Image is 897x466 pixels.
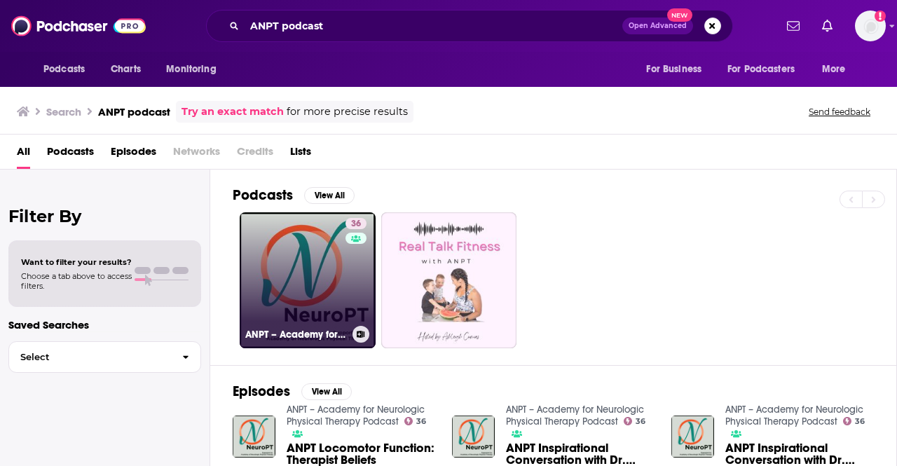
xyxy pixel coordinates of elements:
a: ANPT Inspirational Conversation with Dr. Edelle Field-Fote- short version [725,442,874,466]
span: 36 [416,418,426,425]
img: User Profile [855,11,886,41]
img: ANPT Inspirational Conversation with Dr. Edelle Field-Fote- full version [452,416,495,458]
p: Saved Searches [8,318,201,331]
input: Search podcasts, credits, & more... [245,15,622,37]
a: ANPT – Academy for Neurologic Physical Therapy Podcast [287,404,425,427]
button: Send feedback [804,106,875,118]
a: ANPT – Academy for Neurologic Physical Therapy Podcast [506,404,644,427]
a: PodcastsView All [233,186,355,204]
a: EpisodesView All [233,383,352,400]
a: ANPT – Academy for Neurologic Physical Therapy Podcast [725,404,863,427]
a: ANPT Locomotor Function: Therapist Beliefs [287,442,435,466]
img: Podchaser - Follow, Share and Rate Podcasts [11,13,146,39]
span: Open Advanced [629,22,687,29]
button: Show profile menu [855,11,886,41]
span: Charts [111,60,141,79]
span: for more precise results [287,104,408,120]
img: ANPT Locomotor Function: Therapist Beliefs [233,416,275,458]
a: 36ANPT – Academy for Neurologic Physical Therapy Podcast [240,212,376,348]
h2: Episodes [233,383,290,400]
h3: Search [46,105,81,118]
span: New [667,8,692,22]
button: View All [304,187,355,204]
span: Choose a tab above to access filters. [21,271,132,291]
a: Try an exact match [182,104,284,120]
button: Open AdvancedNew [622,18,693,34]
h2: Filter By [8,206,201,226]
span: Want to filter your results? [21,257,132,267]
h3: ANPT – Academy for Neurologic Physical Therapy Podcast [245,329,347,341]
button: open menu [636,56,719,83]
h2: Podcasts [233,186,293,204]
h3: ANPT podcast [98,105,170,118]
span: Credits [237,140,273,169]
a: 36 [624,417,646,425]
span: 36 [351,217,361,231]
button: Select [8,341,201,373]
a: 36 [843,417,865,425]
span: Networks [173,140,220,169]
span: 36 [855,418,865,425]
span: More [822,60,846,79]
span: Logged in as BerkMarc [855,11,886,41]
span: For Business [646,60,701,79]
a: 36 [345,218,367,229]
a: All [17,140,30,169]
a: ANPT Inspirational Conversation with Dr. Edelle Field-Fote- full version [506,442,655,466]
button: open menu [812,56,863,83]
a: Lists [290,140,311,169]
button: open menu [156,56,234,83]
a: Podcasts [47,140,94,169]
span: 36 [636,418,645,425]
a: Show notifications dropdown [816,14,838,38]
span: For Podcasters [727,60,795,79]
div: Search podcasts, credits, & more... [206,10,733,42]
span: ANPT Inspirational Conversation with Dr. Edelle Field-[PERSON_NAME]- full version [506,442,655,466]
button: View All [301,383,352,400]
a: Show notifications dropdown [781,14,805,38]
span: Podcasts [43,60,85,79]
span: Select [9,352,171,362]
span: Monitoring [166,60,216,79]
img: ANPT Inspirational Conversation with Dr. Edelle Field-Fote- short version [671,416,714,458]
a: 36 [404,417,427,425]
button: open menu [34,56,103,83]
a: Charts [102,56,149,83]
button: open menu [718,56,815,83]
svg: Add a profile image [875,11,886,22]
a: Episodes [111,140,156,169]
